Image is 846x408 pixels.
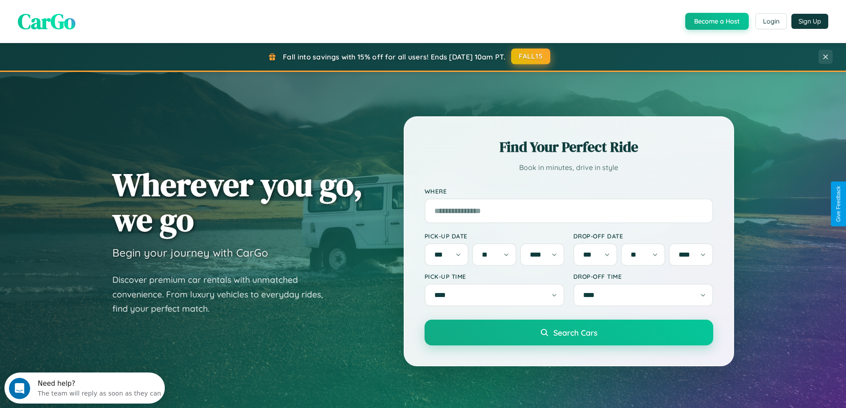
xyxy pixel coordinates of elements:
[9,378,30,399] iframe: Intercom live chat
[685,13,749,30] button: Become a Host
[33,15,157,24] div: The team will reply as soon as they can
[425,273,564,280] label: Pick-up Time
[573,273,713,280] label: Drop-off Time
[18,7,75,36] span: CarGo
[425,320,713,345] button: Search Cars
[791,14,828,29] button: Sign Up
[112,246,268,259] h3: Begin your journey with CarGo
[425,161,713,174] p: Book in minutes, drive in style
[755,13,787,29] button: Login
[553,328,597,337] span: Search Cars
[4,4,165,28] div: Open Intercom Messenger
[112,167,363,237] h1: Wherever you go, we go
[425,187,713,195] label: Where
[112,273,334,316] p: Discover premium car rentals with unmatched convenience. From luxury vehicles to everyday rides, ...
[511,48,550,64] button: FALL15
[425,137,713,157] h2: Find Your Perfect Ride
[33,8,157,15] div: Need help?
[283,52,505,61] span: Fall into savings with 15% off for all users! Ends [DATE] 10am PT.
[835,186,842,222] div: Give Feedback
[573,232,713,240] label: Drop-off Date
[425,232,564,240] label: Pick-up Date
[4,372,165,404] iframe: Intercom live chat discovery launcher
